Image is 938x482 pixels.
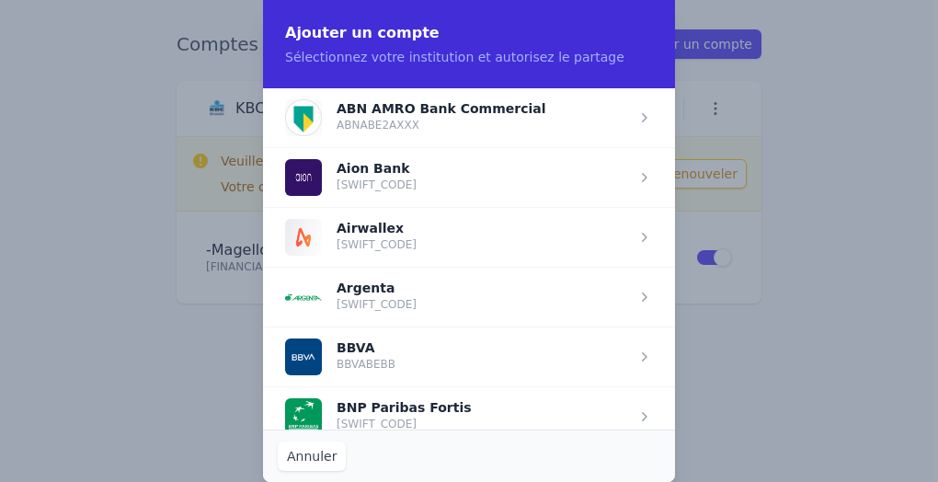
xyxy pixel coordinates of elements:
p: Aion Bank [337,163,417,174]
button: Aion Bank [SWIFT_CODE] [285,159,417,196]
h2: Ajouter un compte [285,22,653,44]
button: ABN AMRO Bank Commercial ABNABE2AXXX [285,99,546,136]
p: BNP Paribas Fortis [337,402,472,413]
p: ABN AMRO Bank Commercial [337,103,546,114]
p: Sélectionnez votre institution et autorisez le partage [285,48,653,66]
button: BBVA BBVABEBB [285,339,395,375]
p: Argenta [337,282,417,293]
button: BNP Paribas Fortis [SWIFT_CODE] [285,398,472,435]
p: BBVA [337,342,395,353]
button: Annuler [278,442,346,471]
button: Argenta [SWIFT_CODE] [285,279,417,316]
p: Airwallex [337,223,417,234]
button: Airwallex [SWIFT_CODE] [285,219,417,256]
